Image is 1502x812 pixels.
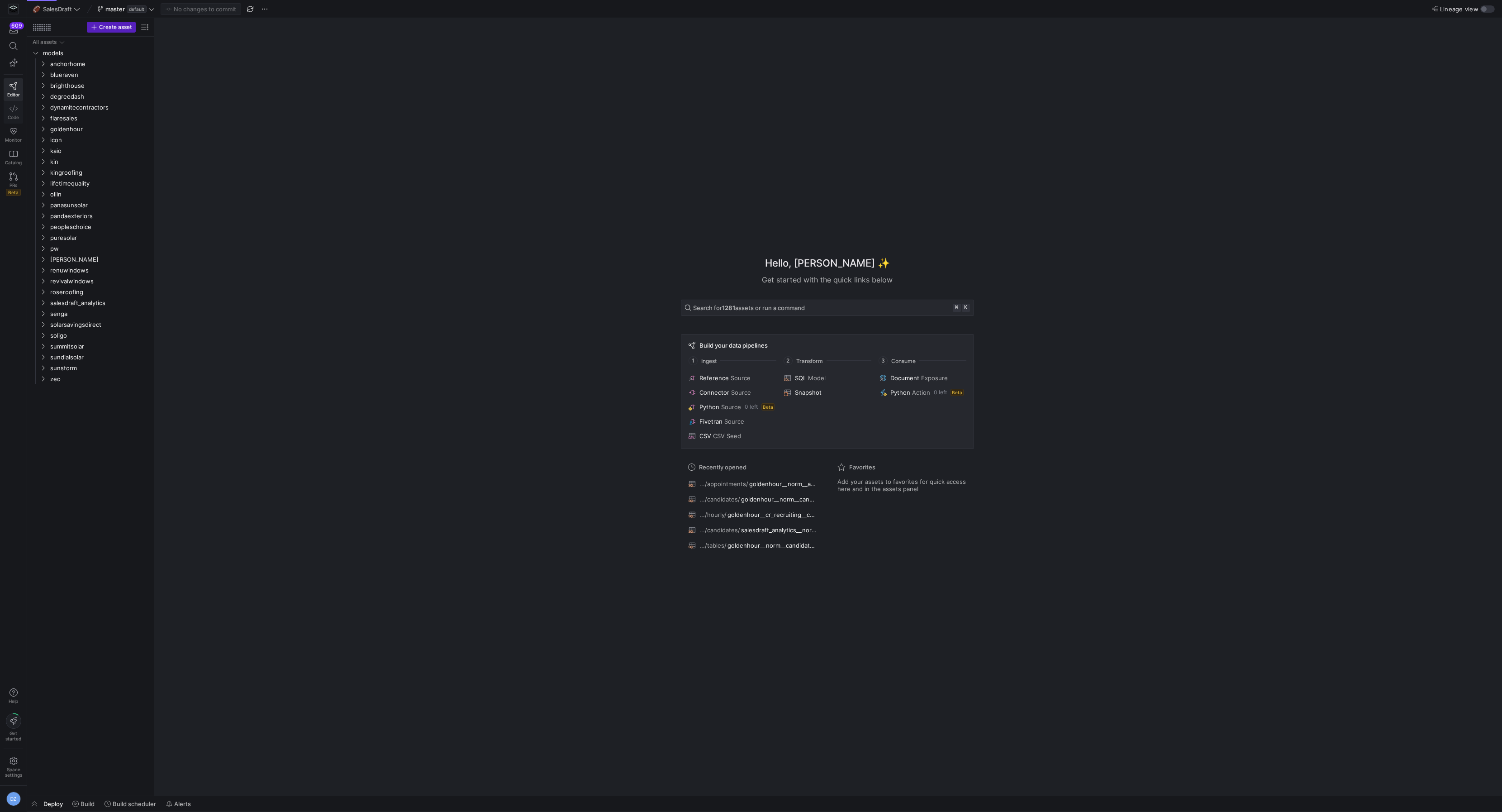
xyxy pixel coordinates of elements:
[713,432,741,439] span: CSV Seed
[31,102,150,113] div: Press SPACE to select this row.
[50,363,149,373] span: sunstorm
[4,710,23,745] button: Getstarted
[113,800,156,807] span: Build scheduler
[31,80,150,91] div: Press SPACE to select this row.
[50,102,149,113] span: dynamitecontractors
[4,1,23,17] a: https://storage.googleapis.com/y42-prod-data-exchange/images/Yf2Qvegn13xqq0DljGMI0l8d5Zqtiw36EXr8...
[33,6,39,12] span: 🏈
[699,526,740,534] span: .../candidates/
[699,511,727,518] span: .../hourly/
[162,796,195,812] button: Alerts
[6,189,21,196] span: Beta
[699,389,729,396] span: Connector
[31,156,150,167] div: Press SPACE to select this row.
[50,233,149,243] span: puresolar
[953,304,961,312] kbd: ⌘
[50,222,149,232] span: peopleschoice
[50,254,149,265] span: [PERSON_NAME]
[795,389,822,396] span: Snapshot
[10,182,17,188] span: PRs
[699,418,722,425] span: Fivetran
[699,374,729,382] span: Reference
[31,37,150,48] div: Press SPACE to select this row.
[731,389,751,396] span: Source
[50,70,149,80] span: blueraven
[31,232,150,243] div: Press SPACE to select this row.
[50,59,149,69] span: anchorhome
[921,374,948,382] span: Exposure
[43,48,149,58] span: models
[745,404,758,410] span: 0 left
[1440,5,1478,13] span: Lineage view
[727,542,817,549] span: goldenhour__norm__candidate_events_wide
[699,342,768,349] span: Build your data pipelines
[50,298,149,308] span: salesdraft_analytics
[50,91,149,102] span: degreedash
[722,304,735,311] strong: 1281
[9,5,18,14] img: https://storage.googleapis.com/y42-prod-data-exchange/images/Yf2Qvegn13xqq0DljGMI0l8d5Zqtiw36EXr8...
[31,373,150,384] div: Press SPACE to select this row.
[31,167,150,178] div: Press SPACE to select this row.
[31,265,150,276] div: Press SPACE to select this row.
[87,22,136,33] button: Create asset
[31,221,150,232] div: Press SPACE to select this row.
[50,178,149,189] span: lifetimequality
[686,509,819,521] button: .../hourly/goldenhour__cr_recruiting__candidate_events_wide_long
[4,124,23,146] a: Monitor
[782,373,872,383] button: SQLModel
[95,3,157,15] button: masterdefault
[837,478,967,492] span: Add your assets to favorites for quick access here and in the assets panel
[681,274,974,285] div: Get started with the quick links below
[50,211,149,221] span: pandaexteriors
[849,463,875,471] span: Favorites
[699,480,748,487] span: .../appointments/
[934,389,947,396] span: 0 left
[4,684,23,708] button: Help
[687,430,777,441] button: CSVCSV Seed
[31,3,82,15] button: 🏈SalesDraft
[50,309,149,319] span: senga
[699,542,727,549] span: .../tables/
[962,304,970,312] kbd: k
[50,135,149,145] span: icon
[808,374,826,382] span: Model
[81,800,95,807] span: Build
[100,796,160,812] button: Build scheduler
[31,91,150,102] div: Press SPACE to select this row.
[4,789,23,808] button: DZ
[761,403,775,411] span: Beta
[687,387,777,398] button: ConnectorSource
[687,416,777,427] button: FivetranSource
[50,157,149,167] span: kin
[68,796,99,812] button: Build
[31,254,150,265] div: Press SPACE to select this row.
[6,792,21,806] div: DZ
[50,113,149,124] span: flaresales
[699,463,746,471] span: Recently opened
[50,330,149,341] span: soligo
[741,526,817,534] span: salesdraft_analytics__norm__candidate_events_long
[50,320,149,330] span: solarsavingsdirect
[50,374,149,384] span: zeo
[31,145,150,156] div: Press SPACE to select this row.
[31,352,150,363] div: Press SPACE to select this row.
[878,373,968,383] button: DocumentExposure
[50,167,149,178] span: kingroofing
[31,308,150,319] div: Press SPACE to select this row.
[31,276,150,287] div: Press SPACE to select this row.
[749,480,817,487] span: goldenhour__norm__appointment_facts
[4,753,23,782] a: Spacesettings
[699,496,740,503] span: .../candidates/
[693,304,805,311] span: Search for assets or run a command
[681,300,974,316] button: Search for1281assets or run a command⌘k
[765,256,890,271] h1: Hello, [PERSON_NAME] ✨
[33,39,57,45] div: All assets
[7,92,20,97] span: Editor
[105,5,125,13] span: master
[31,210,150,221] div: Press SPACE to select this row.
[686,493,819,505] button: .../candidates/goldenhour__norm__candidate_facts
[31,124,150,134] div: Press SPACE to select this row.
[50,81,149,91] span: brighthouse
[50,146,149,156] span: kaio
[31,134,150,145] div: Press SPACE to select this row.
